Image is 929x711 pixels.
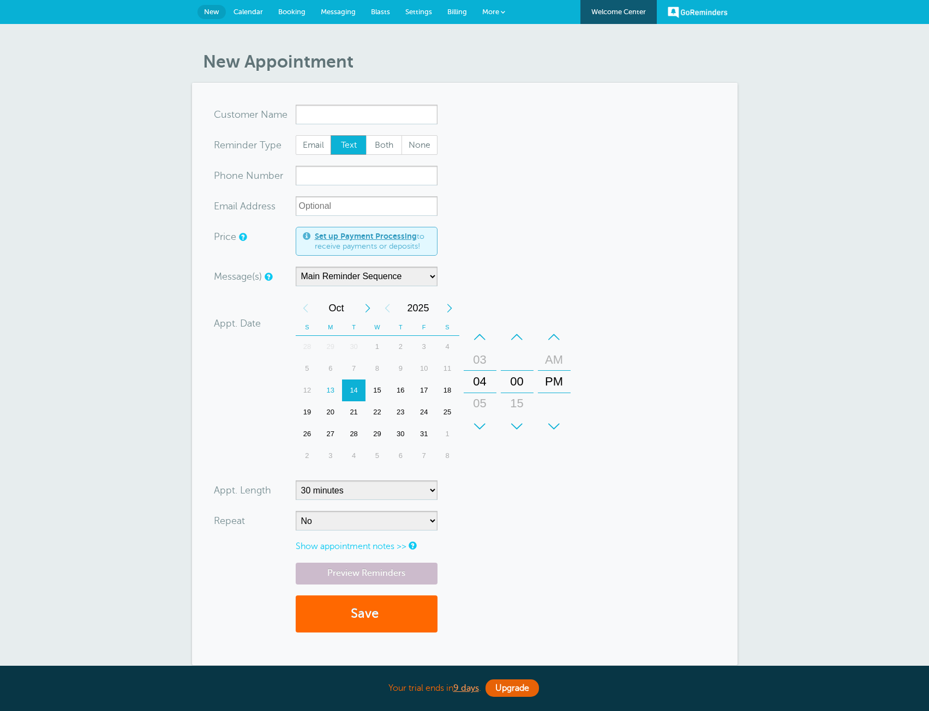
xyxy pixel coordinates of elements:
[436,358,459,379] div: Saturday, October 11
[319,336,342,358] div: Monday, September 29
[365,358,389,379] div: 8
[231,110,268,119] span: tomer N
[331,136,366,154] span: Text
[296,319,319,336] th: S
[296,336,319,358] div: Sunday, September 28
[342,401,365,423] div: 21
[296,445,319,467] div: 2
[319,336,342,358] div: 29
[214,516,245,526] label: Repeat
[436,445,459,467] div: 8
[204,8,219,16] span: New
[436,336,459,358] div: 4
[467,414,493,436] div: 06
[233,201,258,211] span: il Add
[504,414,530,436] div: 30
[342,358,365,379] div: Tuesday, October 7
[214,318,261,328] label: Appt. Date
[412,358,436,379] div: Friday, October 10
[412,401,436,423] div: Friday, October 24
[412,379,436,401] div: Friday, October 17
[389,423,412,445] div: 30
[412,336,436,358] div: 3
[365,379,389,401] div: 15
[319,358,342,379] div: 6
[203,51,738,72] h1: New Appointment
[389,336,412,358] div: 2
[296,358,319,379] div: 5
[436,423,459,445] div: 1
[296,336,319,358] div: 28
[467,349,493,371] div: 03
[389,445,412,467] div: Thursday, November 6
[486,679,539,697] a: Upgrade
[296,379,319,401] div: Sunday, October 12
[501,326,534,437] div: Minutes
[389,319,412,336] th: T
[409,542,415,549] a: Notes are for internal use only, and are not visible to your clients.
[365,358,389,379] div: Wednesday, October 8
[342,445,365,467] div: Tuesday, November 4
[389,401,412,423] div: 23
[342,336,365,358] div: 30
[296,563,437,584] a: Preview Reminders
[371,8,390,16] span: Blasts
[467,371,493,393] div: 04
[389,336,412,358] div: Thursday, October 2
[412,423,436,445] div: Friday, October 31
[296,297,315,319] div: Previous Month
[412,379,436,401] div: 17
[436,319,459,336] th: S
[377,297,397,319] div: Previous Year
[436,358,459,379] div: 11
[412,319,436,336] th: F
[296,445,319,467] div: Sunday, November 2
[296,423,319,445] div: Sunday, October 26
[232,171,260,180] span: ne Nu
[342,401,365,423] div: Tuesday, October 21
[504,371,530,393] div: 00
[296,423,319,445] div: 26
[342,379,365,401] div: 14
[214,196,296,216] div: ress
[319,358,342,379] div: Monday, October 6
[319,445,342,467] div: Monday, November 3
[412,423,436,445] div: 31
[319,379,342,401] div: Today, Monday, October 13
[315,297,358,319] span: October
[319,445,342,467] div: 3
[389,358,412,379] div: Thursday, October 9
[214,171,232,180] span: Pho
[342,336,365,358] div: Tuesday, September 30
[365,401,389,423] div: 22
[296,358,319,379] div: Sunday, October 5
[402,136,437,154] span: None
[214,110,231,119] span: Cus
[315,232,417,240] a: Set up Payment Processing
[365,445,389,467] div: Wednesday, November 5
[389,445,412,467] div: 6
[214,232,236,242] label: Price
[296,379,319,401] div: 12
[365,319,389,336] th: W
[541,349,567,371] div: AM
[319,401,342,423] div: Monday, October 20
[319,423,342,445] div: 27
[319,379,342,401] div: 13
[296,541,406,551] a: Show appointment notes >>
[296,136,331,154] span: Email
[447,8,467,16] span: Billing
[436,379,459,401] div: 18
[453,683,479,693] b: 9 days
[365,401,389,423] div: Wednesday, October 22
[214,272,262,281] label: Message(s)
[315,232,430,251] span: to receive payments or deposits!
[436,336,459,358] div: Saturday, October 4
[365,379,389,401] div: Wednesday, October 15
[296,401,319,423] div: Sunday, October 19
[405,8,432,16] span: Settings
[401,135,437,155] label: None
[389,423,412,445] div: Thursday, October 30
[342,423,365,445] div: Tuesday, October 28
[278,8,305,16] span: Booking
